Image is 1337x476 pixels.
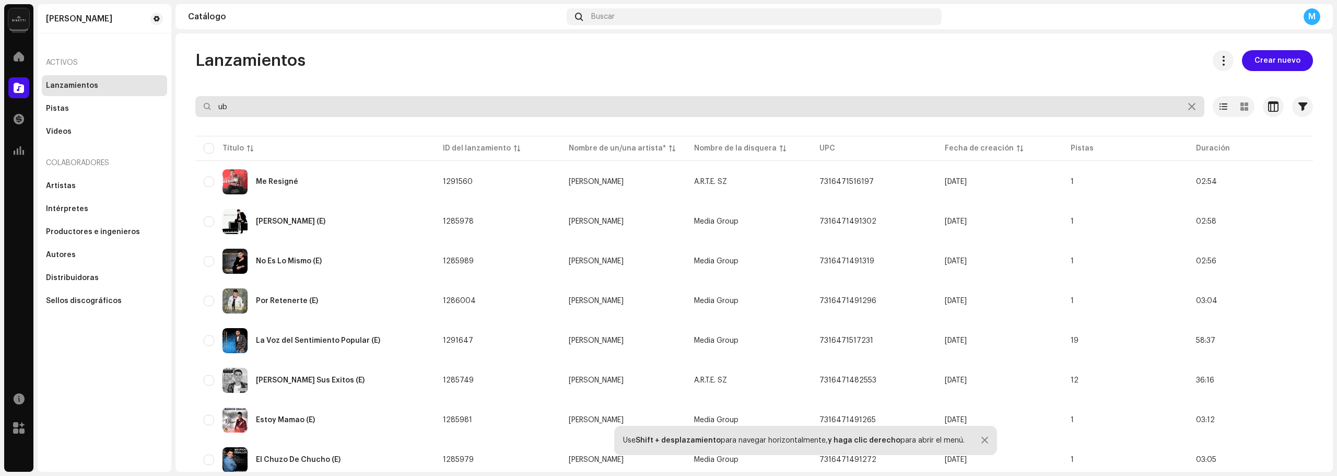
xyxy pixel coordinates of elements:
[1071,218,1074,225] span: 1
[569,297,677,305] span: Mauricio Ceballos
[443,337,473,344] span: 1291647
[636,437,721,444] strong: Shift + desplazamiento
[569,178,624,185] div: [PERSON_NAME]
[1254,50,1300,71] span: Crear nuevo
[1071,178,1074,185] span: 1
[42,150,167,176] re-a-nav-header: Colaboradores
[569,337,624,344] div: [PERSON_NAME]
[569,337,677,344] span: Mauricio Ceballos
[569,377,677,384] span: Fedher Guarnizo
[1071,297,1074,305] span: 1
[256,456,341,463] div: El Chuzo De Chucho (E)
[945,218,967,225] span: 3 nov 2022
[828,437,900,444] strong: y haga clic derecho
[1196,377,1214,384] span: 36:16
[945,297,967,305] span: 3 nov 2022
[42,199,167,219] re-m-nav-item: Intérpretes
[46,274,99,282] div: Distribuidoras
[694,258,738,265] span: Media Group
[1196,337,1215,344] span: 58:37
[443,258,474,265] span: 1285989
[443,456,474,463] span: 1285979
[1071,416,1074,424] span: 1
[694,218,738,225] span: Media Group
[42,121,167,142] re-m-nav-item: Videos
[42,176,167,196] re-m-nav-item: Artistas
[195,50,306,71] span: Lanzamientos
[42,222,167,242] re-m-nav-item: Productores e ingenieros
[46,182,76,190] div: Artistas
[569,416,624,424] div: [PERSON_NAME]
[945,258,967,265] span: 3 nov 2022
[569,258,624,265] div: [PERSON_NAME]
[42,268,167,288] re-m-nav-item: Distribuidoras
[569,416,677,424] span: Mauricio Ceballos
[222,408,248,433] img: 5d6904c5-9de8-4321-82d8-2ca68b18de4a
[8,8,29,29] img: 02a7c2d3-3c89-4098-b12f-2ff2945c95ee
[945,143,1014,154] div: Fecha de creación
[945,456,967,463] span: 3 nov 2022
[819,258,874,265] span: 7316471491319
[222,249,248,274] img: 3400a2fc-4285-49bb-98be-c7253196a1bd
[256,258,322,265] div: No Es Lo Mismo (E)
[569,218,624,225] div: [PERSON_NAME]
[569,456,624,463] div: [PERSON_NAME]
[443,297,476,305] span: 1286004
[945,337,967,344] span: 8 nov 2022
[222,209,248,234] img: 8a6b1a4a-4d2c-4c56-ab75-464e719306b5
[222,288,248,314] img: 03278904-f7ba-45e4-a6da-820a5455debd
[1196,178,1217,185] span: 02:54
[819,416,876,424] span: 7316471491265
[46,228,140,236] div: Productores e ingenieros
[1196,416,1215,424] span: 03:12
[569,456,677,463] span: Mauricio Ceballos
[1071,456,1074,463] span: 1
[945,416,967,424] span: 3 nov 2022
[819,178,874,185] span: 7316471516197
[569,218,677,225] span: Mauricio Ceballos
[222,328,248,353] img: 68acc165-622b-425b-9986-462a9d1db404
[443,416,472,424] span: 1285981
[569,143,666,154] div: Nombre de un/una artista*
[569,178,677,185] span: Fedher Guarnizo
[46,205,88,213] div: Intérpretes
[42,75,167,96] re-m-nav-item: Lanzamientos
[222,143,244,154] div: Título
[1071,258,1074,265] span: 1
[195,96,1204,117] input: Buscar
[188,13,562,21] div: Catálogo
[569,258,677,265] span: Mauricio Ceballos
[694,456,738,463] span: Media Group
[569,297,624,305] div: [PERSON_NAME]
[945,377,967,384] span: 2 nov 2022
[46,127,72,136] div: Videos
[46,297,122,305] div: Sellos discográficos
[256,377,365,384] div: Fedher Guarnizo Sus Éxitos (E)
[1196,456,1216,463] span: 03:05
[256,337,380,344] div: La Voz del Sentimiento Popular (E)
[819,297,876,305] span: 7316471491296
[819,218,876,225] span: 7316471491302
[819,377,876,384] span: 7316471482553
[1071,377,1078,384] span: 12
[46,251,76,259] div: Autores
[42,50,167,75] div: Activos
[694,416,738,424] span: Media Group
[256,416,315,424] div: Estoy Mamao (E)
[1196,218,1216,225] span: 02:58
[42,245,167,265] re-m-nav-item: Autores
[443,143,511,154] div: ID del lanzamiento
[443,377,474,384] span: 1285749
[256,218,325,225] div: Ella Me Hizo Malo (E)
[46,82,98,90] div: Lanzamientos
[694,297,738,305] span: Media Group
[569,377,624,384] div: [PERSON_NAME]
[694,377,727,384] span: A.R.T.E. SZ
[256,297,318,305] div: Por Retenerte (E)
[443,218,474,225] span: 1285978
[42,291,167,311] re-m-nav-item: Sellos discográficos
[42,98,167,119] re-m-nav-item: Pistas
[694,178,727,185] span: A.R.T.E. SZ
[1196,258,1216,265] span: 02:56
